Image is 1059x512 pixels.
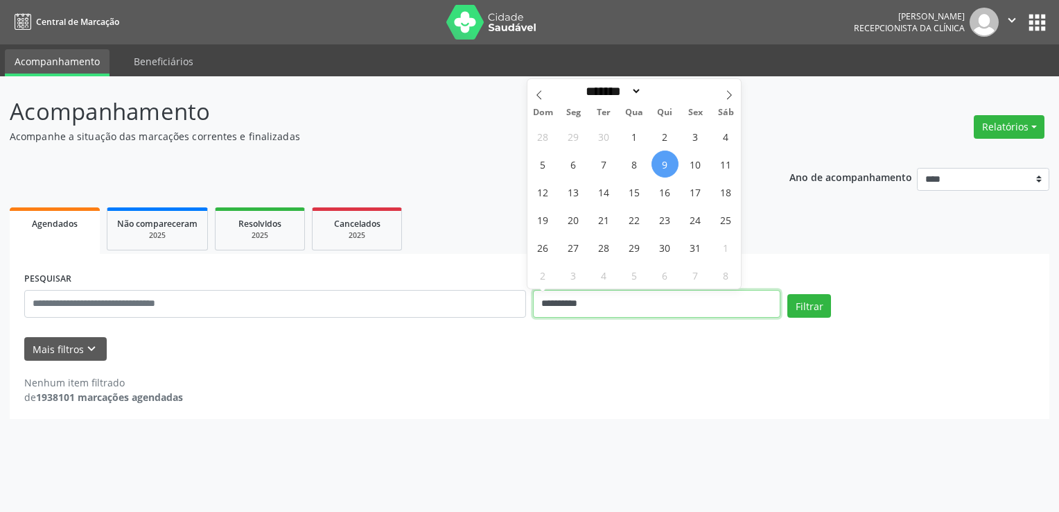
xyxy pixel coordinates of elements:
span: Outubro 19, 2025 [529,206,557,233]
span: Outubro 22, 2025 [621,206,648,233]
span: Setembro 29, 2025 [560,123,587,150]
span: Outubro 6, 2025 [560,151,587,178]
span: Outubro 5, 2025 [529,151,557,178]
span: Outubro 2, 2025 [651,123,679,150]
span: Outubro 27, 2025 [560,234,587,261]
button: apps [1025,10,1049,35]
span: Resolvidos [238,218,281,230]
span: Outubro 18, 2025 [712,178,739,205]
span: Agendados [32,218,78,230]
span: Novembro 3, 2025 [560,262,587,289]
span: Outubro 26, 2025 [529,234,557,261]
span: Não compareceram [117,218,198,230]
span: Novembro 5, 2025 [621,262,648,289]
div: de [24,390,183,404]
span: Outubro 13, 2025 [560,178,587,205]
span: Novembro 6, 2025 [651,262,679,289]
p: Ano de acompanhamento [789,168,912,185]
span: Outubro 16, 2025 [651,178,679,205]
span: Ter [588,108,619,117]
span: Novembro 2, 2025 [529,262,557,289]
div: 2025 [225,230,295,241]
span: Outubro 24, 2025 [682,206,709,233]
span: Setembro 28, 2025 [529,123,557,150]
p: Acompanhamento [10,94,737,129]
strong: 1938101 marcações agendadas [36,391,183,404]
span: Outubro 8, 2025 [621,151,648,178]
span: Sex [680,108,710,117]
span: Outubro 31, 2025 [682,234,709,261]
a: Acompanhamento [5,49,110,76]
span: Outubro 7, 2025 [590,151,618,178]
button: Relatórios [974,115,1044,139]
span: Outubro 4, 2025 [712,123,739,150]
input: Year [642,84,688,99]
div: Nenhum item filtrado [24,375,183,390]
span: Central de Marcação [36,16,119,28]
span: Setembro 30, 2025 [590,123,618,150]
span: Outubro 9, 2025 [651,151,679,178]
span: Outubro 14, 2025 [590,178,618,205]
span: Cancelados [334,218,380,230]
span: Novembro 4, 2025 [590,262,618,289]
div: [PERSON_NAME] [854,10,965,22]
span: Outubro 11, 2025 [712,151,739,178]
span: Outubro 12, 2025 [529,178,557,205]
span: Outubro 15, 2025 [621,178,648,205]
img: img [970,8,999,37]
span: Novembro 8, 2025 [712,262,739,289]
button: Filtrar [787,294,831,318]
span: Outubro 20, 2025 [560,206,587,233]
span: Outubro 21, 2025 [590,206,618,233]
i:  [1004,12,1019,28]
span: Qua [619,108,649,117]
button:  [999,8,1025,37]
span: Outubro 17, 2025 [682,178,709,205]
span: Novembro 7, 2025 [682,262,709,289]
span: Recepcionista da clínica [854,22,965,34]
span: Seg [558,108,588,117]
span: Outubro 10, 2025 [682,151,709,178]
span: Outubro 3, 2025 [682,123,709,150]
div: 2025 [117,230,198,241]
span: Dom [527,108,558,117]
span: Qui [649,108,680,117]
div: 2025 [322,230,392,241]
a: Beneficiários [124,49,203,74]
span: Outubro 30, 2025 [651,234,679,261]
span: Outubro 28, 2025 [590,234,618,261]
span: Sáb [710,108,741,117]
i: keyboard_arrow_down [84,341,99,357]
span: Outubro 25, 2025 [712,206,739,233]
span: Outubro 23, 2025 [651,206,679,233]
span: Outubro 1, 2025 [621,123,648,150]
label: PESQUISAR [24,268,71,290]
p: Acompanhe a situação das marcações correntes e finalizadas [10,129,737,144]
button: Mais filtroskeyboard_arrow_down [24,337,107,361]
a: Central de Marcação [10,10,119,33]
select: Month [581,84,642,99]
span: Outubro 29, 2025 [621,234,648,261]
span: Novembro 1, 2025 [712,234,739,261]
